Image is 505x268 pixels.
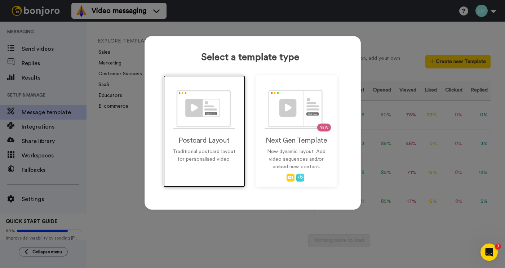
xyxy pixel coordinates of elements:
p: Traditional postcard layout for personalised video. [171,148,238,163]
img: AddVideo.svg [287,174,294,182]
img: PostcardLayout.svg [173,90,235,129]
iframe: Intercom live chat [480,244,498,261]
img: NextGenLayout.svg [265,90,328,129]
h2: Next Gen Template [263,137,330,144]
a: Postcard LayoutTraditional postcard layout for personalised video. [163,75,245,187]
p: New dynamic layout. Add video sequences and/or embed new content. [263,148,330,171]
span: NEW [317,124,331,131]
h1: Select a template type [163,52,337,63]
span: 7 [495,244,501,249]
img: Embed.svg [296,174,304,182]
a: NEWNext Gen TemplateNew dynamic layout. Add video sequences and/or embed new content. [256,75,337,187]
h2: Postcard Layout [171,137,238,144]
